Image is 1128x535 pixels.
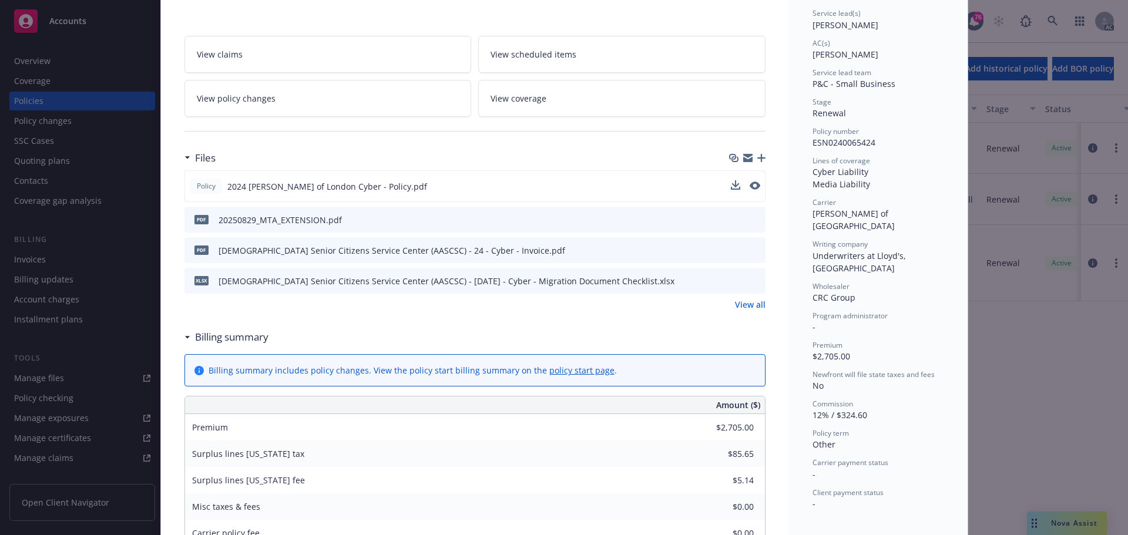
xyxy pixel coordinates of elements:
[813,428,849,438] span: Policy term
[735,298,766,311] a: View all
[478,80,766,117] a: View coverage
[813,409,867,420] span: 12% / $324.60
[813,311,888,321] span: Program administrator
[184,80,472,117] a: View policy changes
[813,68,871,78] span: Service lead team
[192,475,305,486] span: Surplus lines [US_STATE] fee
[813,197,836,207] span: Carrier
[813,340,842,350] span: Premium
[684,498,761,516] input: 0.00
[209,364,617,376] div: Billing summary includes policy changes. View the policy start billing summary on the .
[192,448,304,459] span: Surplus lines [US_STATE] tax
[813,439,835,450] span: Other
[219,214,342,226] div: 20250829_MTA_EXTENSION.pdf
[716,399,760,411] span: Amount ($)
[813,351,850,362] span: $2,705.00
[192,422,228,433] span: Premium
[219,275,674,287] div: [DEMOGRAPHIC_DATA] Senior Citizens Service Center (AASCSC) - [DATE] - Cyber - Migration Document ...
[731,275,741,287] button: download file
[491,92,546,105] span: View coverage
[813,8,861,18] span: Service lead(s)
[813,399,853,409] span: Commission
[197,48,243,60] span: View claims
[549,365,615,376] a: policy start page
[219,244,565,257] div: [DEMOGRAPHIC_DATA] Senior Citizens Service Center (AASCSC) - 24 - Cyber - Invoice.pdf
[195,329,268,345] h3: Billing summary
[813,239,868,249] span: Writing company
[813,281,850,291] span: Wholesaler
[731,180,740,190] button: download file
[194,215,209,224] span: pdf
[813,97,831,107] span: Stage
[194,181,218,191] span: Policy
[813,178,944,190] div: Media Liability
[813,380,824,391] span: No
[813,369,935,379] span: Newfront will file state taxes and fees
[227,180,427,193] span: 2024 [PERSON_NAME] of London Cyber - Policy.pdf
[813,292,855,303] span: CRC Group
[813,49,878,60] span: [PERSON_NAME]
[197,92,276,105] span: View policy changes
[195,150,216,166] h3: Files
[813,487,884,497] span: Client payment status
[194,245,209,254] span: pdf
[478,36,766,73] a: View scheduled items
[184,329,268,345] div: Billing summary
[813,208,895,231] span: [PERSON_NAME] of [GEOGRAPHIC_DATA]
[813,107,846,119] span: Renewal
[813,321,815,332] span: -
[184,150,216,166] div: Files
[684,445,761,463] input: 0.00
[750,180,760,193] button: preview file
[731,180,740,193] button: download file
[731,214,741,226] button: download file
[194,276,209,285] span: xlsx
[813,469,815,480] span: -
[750,244,761,257] button: preview file
[192,501,260,512] span: Misc taxes & fees
[684,472,761,489] input: 0.00
[684,419,761,436] input: 0.00
[813,166,944,178] div: Cyber Liability
[813,457,888,467] span: Carrier payment status
[184,36,472,73] a: View claims
[813,38,830,48] span: AC(s)
[813,78,895,89] span: P&C - Small Business
[731,244,741,257] button: download file
[813,156,870,166] span: Lines of coverage
[813,137,875,148] span: ESN0240065424
[491,48,576,60] span: View scheduled items
[813,250,908,274] span: Underwriters at Lloyd's, [GEOGRAPHIC_DATA]
[750,214,761,226] button: preview file
[813,19,878,31] span: [PERSON_NAME]
[750,275,761,287] button: preview file
[813,498,815,509] span: -
[750,181,760,190] button: preview file
[813,126,859,136] span: Policy number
